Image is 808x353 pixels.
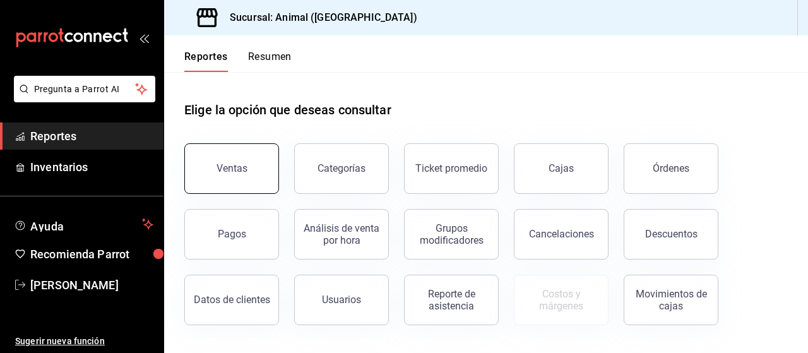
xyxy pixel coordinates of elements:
[294,275,389,325] button: Usuarios
[412,288,490,312] div: Reporte de asistencia
[218,228,246,240] div: Pagos
[139,33,149,43] button: open_drawer_menu
[522,288,600,312] div: Costos y márgenes
[624,275,718,325] button: Movimientos de cajas
[624,143,718,194] button: Órdenes
[294,143,389,194] button: Categorías
[529,228,594,240] div: Cancelaciones
[194,294,270,306] div: Datos de clientes
[549,162,574,174] div: Cajas
[294,209,389,260] button: Análisis de venta por hora
[302,222,381,246] div: Análisis de venta por hora
[184,51,228,72] button: Reportes
[9,92,155,105] a: Pregunta a Parrot AI
[624,209,718,260] button: Descuentos
[412,222,490,246] div: Grupos modificadores
[653,162,689,174] div: Órdenes
[184,51,292,72] div: navigation tabs
[404,275,499,325] button: Reporte de asistencia
[14,76,155,102] button: Pregunta a Parrot AI
[30,246,153,263] span: Recomienda Parrot
[30,159,153,176] span: Inventarios
[318,162,365,174] div: Categorías
[30,277,153,294] span: [PERSON_NAME]
[184,100,391,119] h1: Elige la opción que deseas consultar
[645,228,698,240] div: Descuentos
[184,209,279,260] button: Pagos
[404,209,499,260] button: Grupos modificadores
[514,275,609,325] button: Contrata inventarios para ver este reporte
[514,209,609,260] button: Cancelaciones
[404,143,499,194] button: Ticket promedio
[514,143,609,194] button: Cajas
[34,83,136,96] span: Pregunta a Parrot AI
[632,288,710,312] div: Movimientos de cajas
[322,294,361,306] div: Usuarios
[415,162,487,174] div: Ticket promedio
[184,143,279,194] button: Ventas
[15,335,153,348] span: Sugerir nueva función
[184,275,279,325] button: Datos de clientes
[248,51,292,72] button: Resumen
[217,162,247,174] div: Ventas
[30,217,137,232] span: Ayuda
[220,10,417,25] h3: Sucursal: Animal ([GEOGRAPHIC_DATA])
[30,128,153,145] span: Reportes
